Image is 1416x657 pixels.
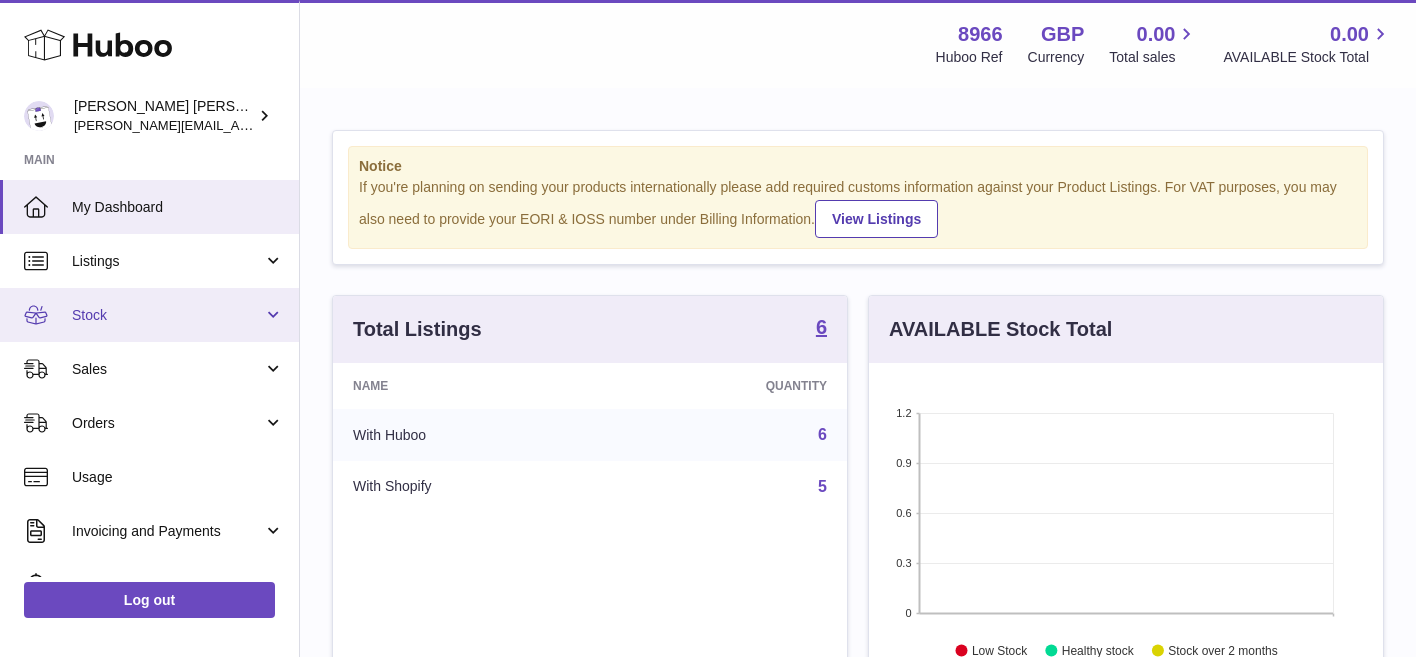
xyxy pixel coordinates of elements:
span: Invoicing and Payments [72,522,263,541]
td: With Huboo [333,409,610,461]
span: 0.00 [1137,21,1176,48]
strong: 6 [816,317,827,337]
span: [PERSON_NAME][EMAIL_ADDRESS][DOMAIN_NAME] [74,117,401,133]
a: 5 [818,478,827,495]
a: 6 [816,317,827,341]
a: Log out [24,582,275,618]
text: Low Stock [972,643,1028,657]
strong: GBP [1041,21,1084,48]
strong: 8966 [958,21,1003,48]
text: 0.9 [896,457,911,469]
div: Currency [1028,48,1085,67]
text: 0.3 [896,557,911,569]
th: Name [333,363,610,409]
text: 0 [905,607,911,619]
text: Healthy stock [1062,643,1135,657]
text: 1.2 [896,407,911,419]
strong: Notice [359,157,1357,176]
div: Huboo Ref [936,48,1003,67]
span: 0.00 [1330,21,1369,48]
h3: AVAILABLE Stock Total [889,316,1112,343]
a: 0.00 AVAILABLE Stock Total [1223,21,1392,67]
span: Orders [72,414,263,433]
th: Quantity [610,363,847,409]
span: Sales [72,360,263,379]
span: Listings [72,252,263,271]
a: 0.00 Total sales [1109,21,1198,67]
div: [PERSON_NAME] [PERSON_NAME] [74,97,254,135]
text: Stock over 2 months [1168,643,1277,657]
span: Stock [72,306,263,325]
h3: Total Listings [353,316,482,343]
span: Total sales [1109,48,1198,67]
a: View Listings [815,200,938,238]
a: 6 [818,426,827,443]
img: walt@minoxbeard.com [24,101,54,131]
span: Usage [72,468,284,487]
text: 0.6 [896,507,911,519]
td: With Shopify [333,461,610,513]
span: AVAILABLE Stock Total [1223,48,1392,67]
div: If you're planning on sending your products internationally please add required customs informati... [359,178,1357,238]
span: Cases [72,576,284,595]
span: My Dashboard [72,198,284,217]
